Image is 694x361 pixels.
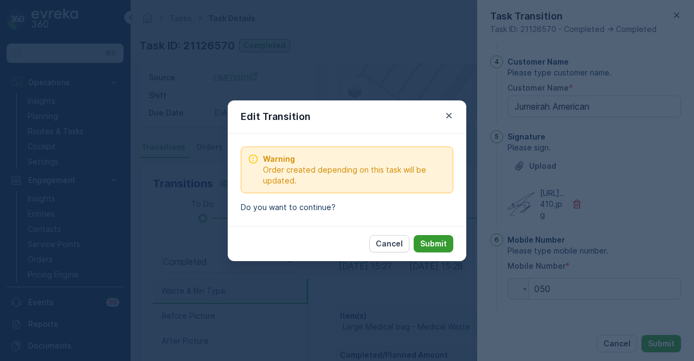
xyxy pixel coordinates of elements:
[241,202,453,213] p: Do you want to continue?
[376,238,403,249] p: Cancel
[263,164,446,186] span: Order created depending on this task will be updated.
[420,238,447,249] p: Submit
[414,235,453,252] button: Submit
[369,235,409,252] button: Cancel
[263,154,446,164] span: Warning
[241,109,311,124] p: Edit Transition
